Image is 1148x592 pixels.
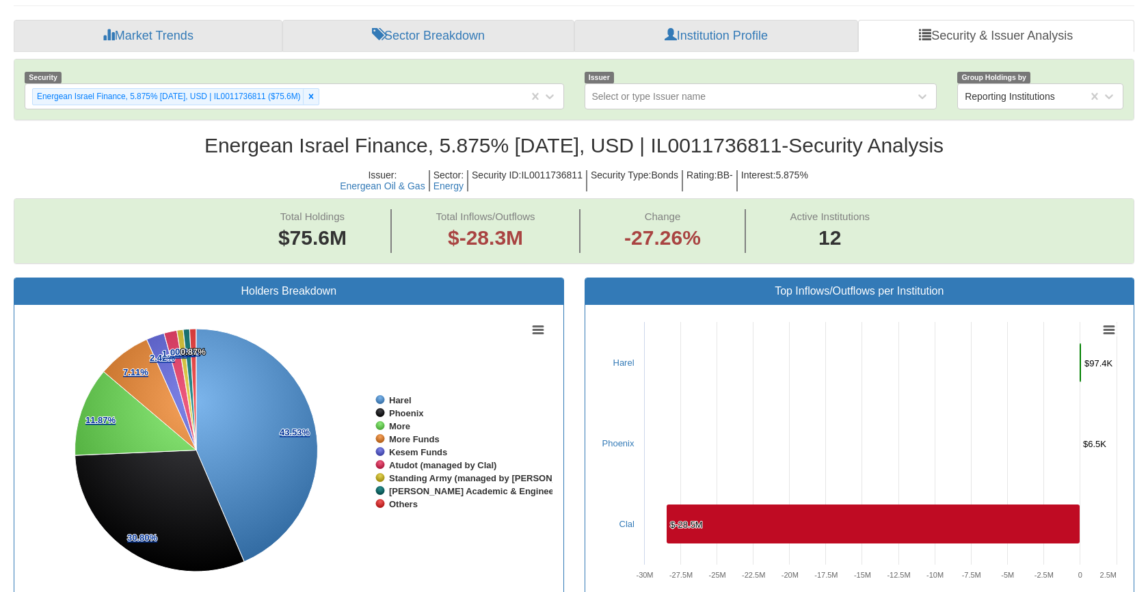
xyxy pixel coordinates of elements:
[636,571,653,579] text: -30M
[25,72,62,83] span: Security
[1099,571,1116,579] text: 2.5M
[127,533,158,543] tspan: 30.80%
[150,353,175,363] tspan: 2.42%
[1078,571,1082,579] text: 0
[389,408,424,418] tspan: Phoenix
[613,358,635,368] a: Harel
[742,571,765,579] text: -22.5M
[175,347,200,357] tspan: 0.84%
[965,90,1055,103] div: Reporting Institutions
[389,447,447,457] tspan: Kesem Funds
[602,438,635,448] a: Phoenix
[619,519,635,529] a: Clal
[926,571,944,579] text: -10M
[14,134,1134,157] h2: Energean Israel Finance, 5.875% [DATE], USD | IL0011736811 - Security Analysis
[853,571,870,579] text: -15M
[587,170,683,191] h5: Security Type : Bonds
[1034,571,1053,579] text: -2.5M
[592,90,706,103] div: Select or type Issuer name
[596,285,1124,297] h3: Top Inflows/Outflows per Institution
[278,226,347,249] span: $75.6M
[389,434,440,444] tspan: More Funds
[468,170,587,191] h5: Security ID : IL0011736811
[389,473,589,483] tspan: Standing Army (managed by [PERSON_NAME])
[389,499,418,509] tspan: Others
[670,520,703,530] tspan: $-28.5M
[858,20,1134,53] a: Security & Issuer Analysis
[1001,571,1014,579] text: -5M
[961,571,980,579] text: -7.5M
[433,181,464,191] button: Energy
[85,415,116,425] tspan: 11.87%
[624,224,701,253] span: -27.26%
[790,224,870,253] span: 12
[1083,439,1106,449] tspan: $6.5K
[814,571,838,579] text: -17.5M
[708,571,725,579] text: -25M
[669,571,692,579] text: -27.5M
[162,349,187,359] tspan: 1.71%
[170,347,196,358] tspan: 0.85%
[14,20,282,53] a: Market Trends
[957,72,1030,83] span: Group Holdings by
[280,427,310,438] tspan: 43.53%
[436,211,535,222] span: Total Inflows/Outflows
[181,347,206,357] tspan: 0.87%
[282,20,574,53] a: Sector Breakdown
[33,89,303,105] div: Energean Israel Finance, 5.875% [DATE], USD | IL0011736811 ($75.6M)
[389,486,598,496] tspan: [PERSON_NAME] Academic & Engineering (ma…
[574,20,857,53] a: Institution Profile
[430,170,468,191] h5: Sector :
[336,170,430,191] h5: Issuer :
[25,285,553,297] h3: Holders Breakdown
[790,211,870,222] span: Active Institutions
[1084,358,1113,368] tspan: $97.4K
[389,460,496,470] tspan: Atudot (managed by Clal)
[448,226,523,249] span: $-28.3M
[887,571,910,579] text: -12.5M
[340,181,425,191] button: Energean Oil & Gas
[738,170,812,191] h5: Interest : 5.875%
[280,211,345,222] span: Total Holdings
[781,571,798,579] text: -20M
[389,395,412,405] tspan: Harel
[123,367,148,377] tspan: 7.11%
[683,170,738,191] h5: Rating : BB-
[645,211,681,222] span: Change
[389,421,410,431] tspan: More
[585,72,615,83] span: Issuer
